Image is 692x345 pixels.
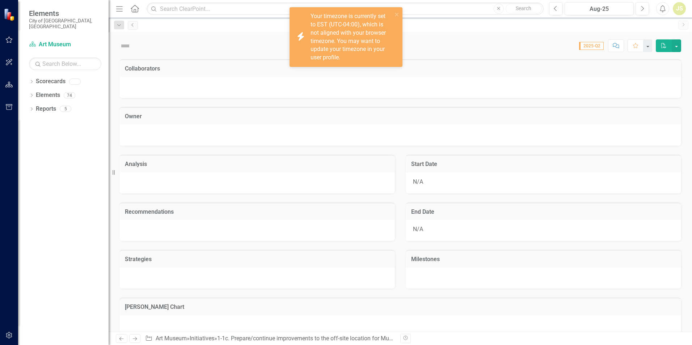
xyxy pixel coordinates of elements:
[60,106,71,112] div: 5
[156,335,187,342] a: Art Museum
[125,65,676,72] h3: Collaborators
[29,18,101,30] small: City of [GEOGRAPHIC_DATA], [GEOGRAPHIC_DATA]
[217,335,471,342] div: 1-1c. Prepare/continue improvements to the off-site location for Museum operations and programs.
[29,9,101,18] span: Elements
[4,8,16,21] img: ClearPoint Strategy
[64,92,75,98] div: 74
[411,161,676,167] h3: Start Date
[394,10,400,18] button: close
[125,209,389,215] h3: Recommendations
[190,335,214,342] a: Initiatives
[516,5,531,11] span: Search
[119,40,131,52] img: Not Defined
[506,4,542,14] button: Search
[125,113,676,120] h3: Owner
[567,5,631,13] div: Aug-25
[406,220,681,241] div: N/A
[145,335,395,343] div: » »
[36,77,66,86] a: Scorecards
[406,172,681,193] div: N/A
[311,12,392,62] div: Your timezone is currently set to EST (UTC-04:00), which is not aligned with your browser timezon...
[36,91,60,99] a: Elements
[125,304,676,310] h3: [PERSON_NAME] Chart
[29,57,101,70] input: Search Below...
[125,256,389,263] h3: Strategies
[125,161,389,167] h3: Analysis
[579,42,604,50] span: 2025-Q2
[36,105,56,113] a: Reports
[29,41,101,49] a: Art Museum
[565,2,634,15] button: Aug-25
[411,256,676,263] h3: Milestones
[673,2,686,15] button: JS
[411,209,676,215] h3: End Date
[147,3,544,15] input: Search ClearPoint...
